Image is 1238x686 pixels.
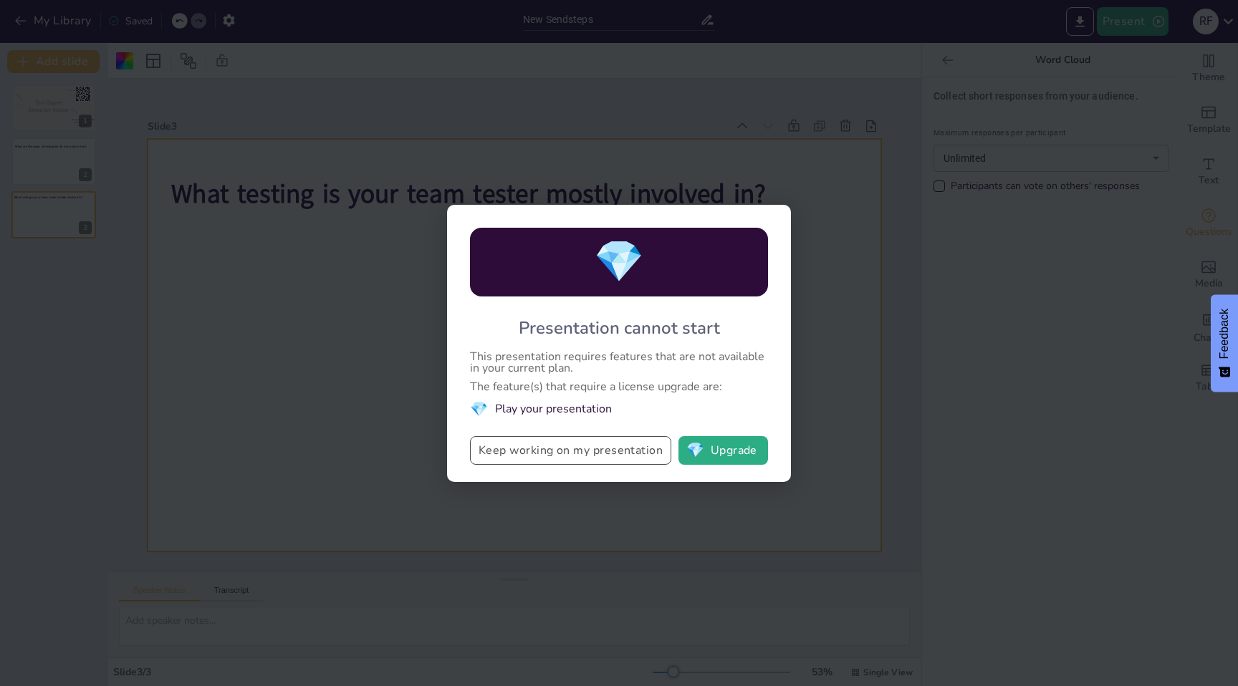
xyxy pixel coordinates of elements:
span: Feedback [1218,309,1231,359]
button: diamondUpgrade [678,436,768,465]
div: Presentation cannot start [519,317,720,339]
div: The feature(s) that require a license upgrade are: [470,381,768,392]
span: diamond [594,234,644,289]
div: This presentation requires features that are not available in your current plan. [470,351,768,374]
span: diamond [470,400,488,419]
li: Play your presentation [470,400,768,419]
button: Keep working on my presentation [470,436,671,465]
span: diamond [686,443,704,458]
button: Feedback - Show survey [1211,294,1238,392]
